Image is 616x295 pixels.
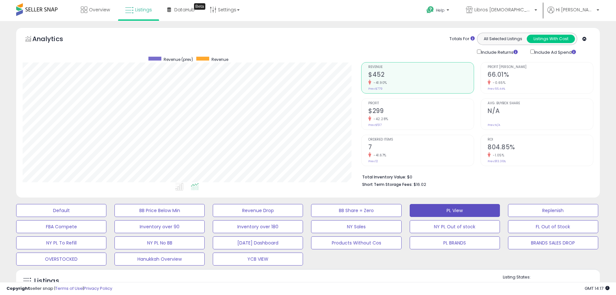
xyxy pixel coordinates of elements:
[436,7,445,13] span: Help
[368,102,474,105] span: Profit
[371,80,387,85] small: -41.90%
[34,277,59,286] h5: Listings
[488,143,593,152] h2: 804.85%
[474,6,533,13] span: Libros [DEMOGRAPHIC_DATA]
[135,6,152,13] span: Listings
[114,204,205,217] button: BB Price Below Min
[558,282,582,287] label: Deactivated
[508,236,598,249] button: BRANDS SALES DROP
[114,253,205,266] button: Hanukkah Overview
[32,34,76,45] h5: Analytics
[213,220,303,233] button: Inventory over 180
[488,107,593,116] h2: N/A
[585,285,610,291] span: 2025-09-15 14:17 GMT
[421,1,456,21] a: Help
[368,143,474,152] h2: 7
[194,3,205,10] div: Tooltip anchor
[410,220,500,233] button: NY PL Out of stock
[509,282,521,287] label: Active
[503,274,600,280] p: Listing States:
[488,102,593,105] span: Avg. Buybox Share
[368,87,383,91] small: Prev: $779
[410,204,500,217] button: PL View
[488,138,593,142] span: ROI
[311,236,401,249] button: Products Without Cos
[89,6,110,13] span: Overview
[368,159,378,163] small: Prev: 12
[491,80,505,85] small: -0.65%
[368,123,382,127] small: Prev: $517
[211,57,228,62] span: Revenue
[508,220,598,233] button: FL Out of Stock
[449,36,475,42] div: Totals For
[525,48,586,56] div: Include Ad Spend
[371,117,388,121] small: -42.28%
[55,285,83,291] a: Terms of Use
[472,48,525,56] div: Include Returns
[114,220,205,233] button: Inventory over 90
[16,220,106,233] button: FBA Compete
[16,253,106,266] button: OVERSTOCKED
[213,253,303,266] button: YCB VIEW
[84,285,112,291] a: Privacy Policy
[16,204,106,217] button: Default
[362,182,413,187] b: Short Term Storage Fees:
[174,6,195,13] span: DataHub
[213,204,303,217] button: Revenue Drop
[311,204,401,217] button: BB Share = Zero
[479,35,527,43] button: All Selected Listings
[488,87,505,91] small: Prev: 66.44%
[371,153,386,158] small: -41.67%
[488,159,506,163] small: Prev: 813.36%
[414,181,426,187] span: $16.02
[368,107,474,116] h2: $299
[362,173,589,180] li: $0
[508,204,598,217] button: Replenish
[547,6,599,21] a: Hi [PERSON_NAME]
[368,65,474,69] span: Revenue
[6,285,30,291] strong: Copyright
[556,6,595,13] span: Hi [PERSON_NAME]
[6,286,112,292] div: seller snap | |
[164,57,193,62] span: Revenue (prev)
[362,174,406,180] b: Total Inventory Value:
[491,153,504,158] small: -1.05%
[488,65,593,69] span: Profit [PERSON_NAME]
[114,236,205,249] button: NY PL No BB
[410,236,500,249] button: PL BRANDS
[488,123,500,127] small: Prev: N/A
[527,35,575,43] button: Listings With Cost
[426,6,434,14] i: Get Help
[311,220,401,233] button: NY Sales
[368,71,474,80] h2: $452
[488,71,593,80] h2: 66.01%
[16,236,106,249] button: NY PL To Refill
[213,236,303,249] button: [DATE] Dashboard
[368,138,474,142] span: Ordered Items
